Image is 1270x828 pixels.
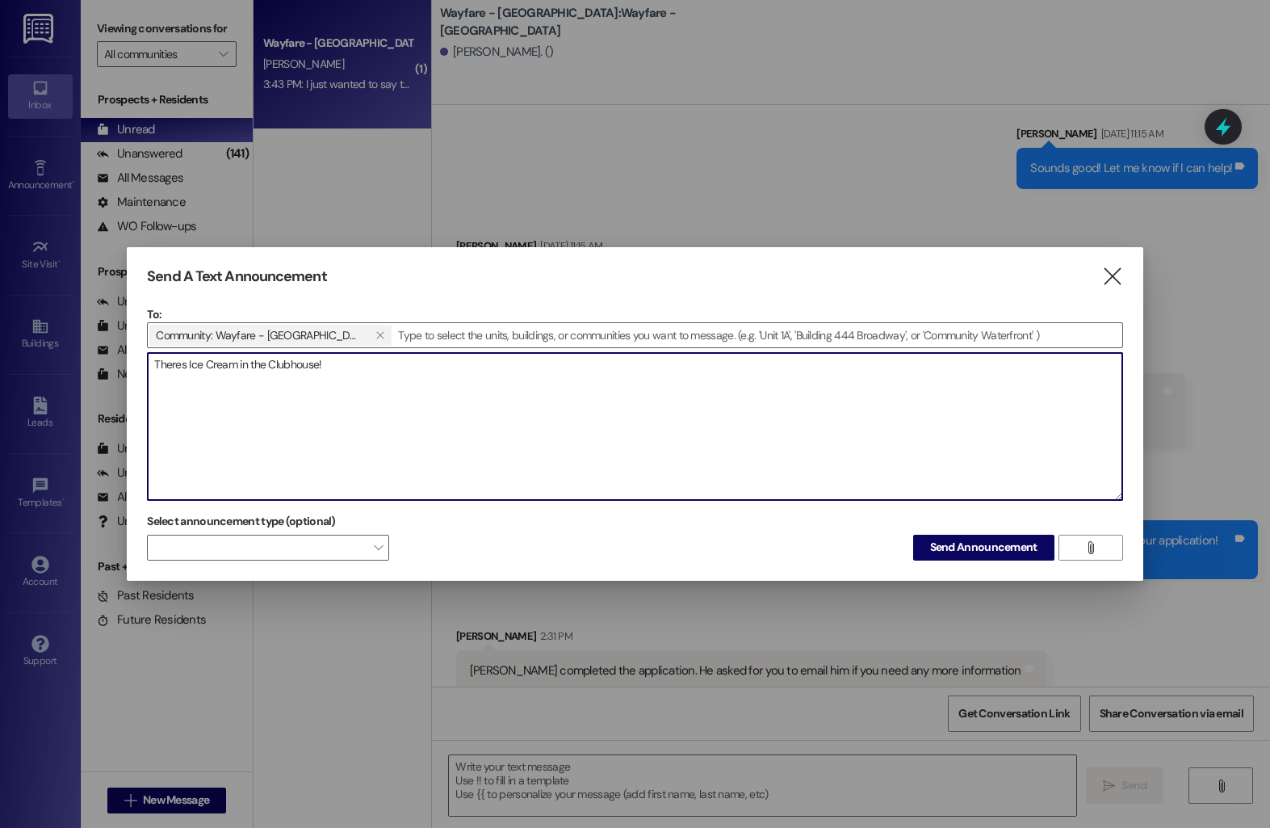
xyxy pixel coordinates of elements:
[393,323,1121,347] input: Type to select the units, buildings, or communities you want to message. (e.g. 'Unit 1A', 'Buildi...
[147,267,326,286] h3: Send A Text Announcement
[156,325,361,346] span: Community: Wayfare - Cumberland Park
[375,329,384,342] i: 
[148,353,1121,500] textarea: Theres Ice Cream in the Clubhouse!
[930,539,1037,556] span: Send Announcement
[147,352,1122,501] div: Theres Ice Cream in the Clubhouse!
[147,306,1122,322] p: To:
[367,325,392,346] button: Community: Wayfare - Cumberland Park
[1101,268,1123,285] i: 
[913,535,1054,561] button: Send Announcement
[147,509,336,534] label: Select announcement type (optional)
[1084,541,1096,554] i: 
